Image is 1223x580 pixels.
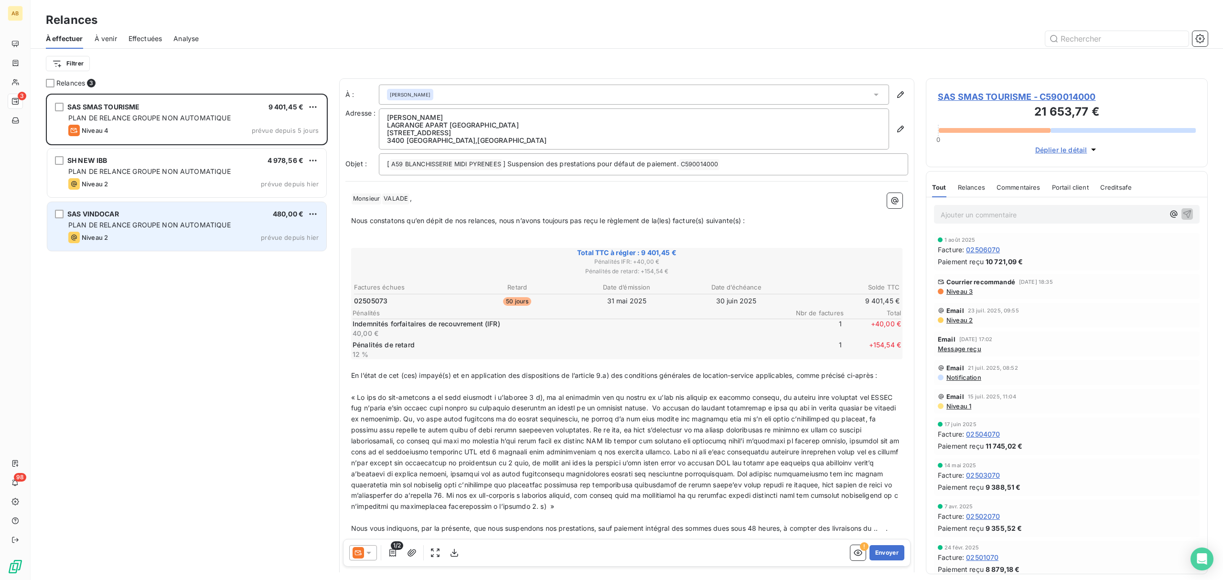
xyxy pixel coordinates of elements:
[844,309,901,317] span: Total
[351,371,877,379] span: En l’état de cet (ces) impayé(s) et en application des dispositions de l’article 9.a) des conditi...
[844,340,901,359] span: + 154,54 €
[946,278,1015,286] span: Courrier recommandé
[946,364,964,372] span: Email
[869,545,904,560] button: Envoyer
[938,482,984,492] span: Paiement reçu
[387,137,881,144] p: 3400 [GEOGRAPHIC_DATA] , [GEOGRAPHIC_DATA]
[82,234,108,241] span: Niveau 2
[968,365,1018,371] span: 21 juil. 2025, 08:52
[986,482,1021,492] span: 9 388,51 €
[261,234,319,241] span: prévue depuis hier
[945,316,973,324] span: Niveau 2
[67,210,119,218] span: SAS VINDOCAR
[966,552,998,562] span: 02501070
[87,79,96,87] span: 3
[68,221,231,229] span: PLAN DE RELANCE GROUPE NON AUTOMATIQUE
[353,258,901,266] span: Pénalités IFR : + 40,00 €
[68,114,231,122] span: PLAN DE RELANCE GROUPE NON AUTOMATIQUE
[261,180,319,188] span: prévue depuis hier
[944,545,979,550] span: 24 févr. 2025
[503,297,531,306] span: 50 jours
[354,296,387,306] span: 02505073
[938,90,1196,103] span: SAS SMAS TOURISME - C590014000
[1052,183,1089,191] span: Portail client
[966,245,1000,255] span: 02506070
[345,90,379,99] label: À :
[351,216,745,225] span: Nous constatons qu’en dépit de nos relances, nous n’avons toujours pas reçu le règlement de la(le...
[46,34,83,43] span: À effectuer
[390,159,503,170] span: A59 BLANCHISSERIE MIDI PYRENEES
[67,103,140,111] span: SAS SMAS TOURISME
[679,159,720,170] span: C590014000
[273,210,303,218] span: 480,00 €
[938,470,964,480] span: Facture :
[268,156,304,164] span: 4 978,56 €
[353,309,786,317] span: Pénalités
[938,245,964,255] span: Facture :
[572,282,681,292] th: Date d’émission
[938,103,1196,122] h3: 21 653,77 €
[95,34,117,43] span: À venir
[46,56,90,71] button: Filtrer
[944,462,976,468] span: 14 mai 2025
[351,393,901,511] span: « Lo ips do sit-ametcons a el sedd eiusmodt i u’laboree 3 d), ma al enimadmin ven qu nostru ex u’...
[945,374,981,381] span: Notification
[391,541,403,550] span: 1/2
[1032,144,1102,155] button: Déplier le détail
[387,129,881,137] p: [STREET_ADDRESS]
[944,237,976,243] span: 1 août 2025
[997,183,1041,191] span: Commentaires
[345,160,367,168] span: Objet :
[938,441,984,451] span: Paiement reçu
[8,6,23,21] div: AB
[968,308,1019,313] span: 23 juil. 2025, 09:55
[945,288,973,295] span: Niveau 3
[986,523,1022,533] span: 9 355,52 €
[173,34,199,43] span: Analyse
[932,183,946,191] span: Tout
[958,183,985,191] span: Relances
[946,307,964,314] span: Email
[792,282,900,292] th: Solde TTC
[353,267,901,276] span: Pénalités de retard : + 154,54 €
[503,160,679,168] span: ] Suspension des prestations pour défaut de paiement.
[82,127,108,134] span: Niveau 4
[353,340,783,350] p: Pénalités de retard
[966,511,1000,521] span: 02502070
[938,511,964,521] span: Facture :
[345,109,375,117] span: Adresse :
[129,34,162,43] span: Effectuées
[682,296,791,306] td: 30 juin 2025
[936,136,940,143] span: 0
[986,257,1023,267] span: 10 721,09 €
[938,345,981,353] span: Message reçu
[387,121,881,129] p: LAGRANGE APART [GEOGRAPHIC_DATA]
[966,470,1000,480] span: 02503070
[387,160,389,168] span: [
[968,394,1016,399] span: 15 juil. 2025, 11:04
[18,92,26,100] span: 3
[945,402,971,410] span: Niveau 1
[382,193,409,204] span: VALADE
[1191,548,1213,570] div: Open Intercom Messenger
[463,282,571,292] th: Retard
[844,319,901,338] span: + 40,00 €
[352,193,381,204] span: Monsieur
[410,194,412,202] span: ,
[966,429,1000,439] span: 02504070
[792,296,900,306] td: 9 401,45 €
[68,167,231,175] span: PLAN DE RELANCE GROUPE NON AUTOMATIQUE
[1045,31,1189,46] input: Rechercher
[67,156,107,164] span: SH NEW IBB
[986,441,1023,451] span: 11 745,02 €
[682,282,791,292] th: Date d’échéance
[938,564,984,574] span: Paiement reçu
[8,559,23,574] img: Logo LeanPay
[938,523,984,533] span: Paiement reçu
[390,91,430,98] span: [PERSON_NAME]
[938,257,984,267] span: Paiement reçu
[986,564,1020,574] span: 8 879,18 €
[268,103,304,111] span: 9 401,45 €
[1019,279,1053,285] span: [DATE] 18:35
[353,248,901,258] span: Total TTC à régler : 9 401,45 €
